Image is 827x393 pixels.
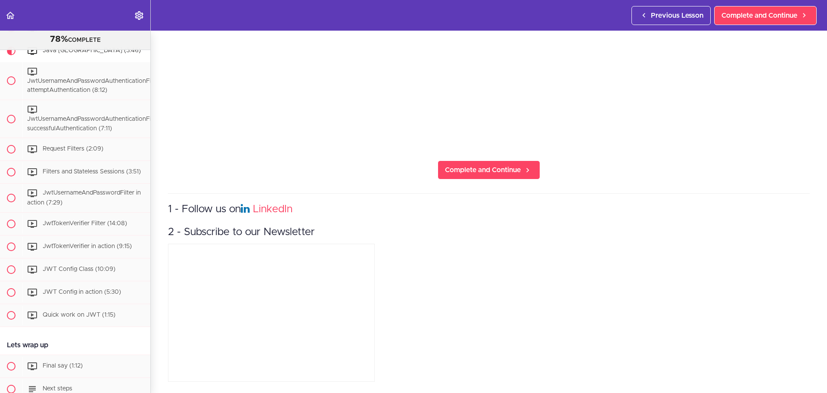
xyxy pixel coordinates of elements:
a: LinkedIn [253,204,292,214]
span: Next steps [43,386,72,392]
div: COMPLETE [11,34,140,45]
span: Previous Lesson [651,10,703,21]
span: Request Filters (2:09) [43,146,103,152]
span: Final say (1:12) [43,363,83,369]
span: JwtTokenVerifier Filter (14:08) [43,220,127,226]
span: JWT Config in action (5:30) [43,289,121,295]
span: JwtUsernameAndPasswordFilter in action (7:29) [27,190,141,206]
span: Filters and Stateless Sessions (3:51) [43,169,141,175]
span: JWT Config Class (10:09) [43,266,115,272]
a: Complete and Continue [438,160,540,179]
svg: Settings Menu [134,10,144,21]
span: Quick work on JWT (1:15) [43,312,115,318]
h3: 1 - Follow us on [168,202,810,217]
span: JwtUsernameAndPasswordAuthenticationFilter successfulAuthentication (7:11) [27,116,160,132]
span: JwtUsernameAndPasswordAuthenticationFilter attemptAuthentication (8:12) [27,78,160,94]
span: 78% [50,35,68,44]
span: Complete and Continue [721,10,797,21]
span: Complete and Continue [445,165,521,175]
a: Complete and Continue [714,6,817,25]
span: Java [GEOGRAPHIC_DATA] (3:46) [43,47,141,53]
a: Previous Lesson [631,6,711,25]
svg: Back to course curriculum [5,10,16,21]
span: JwtTokenVerifier in action (9:15) [43,243,132,249]
h3: 2 - Subscribe to our Newsletter [168,225,810,239]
